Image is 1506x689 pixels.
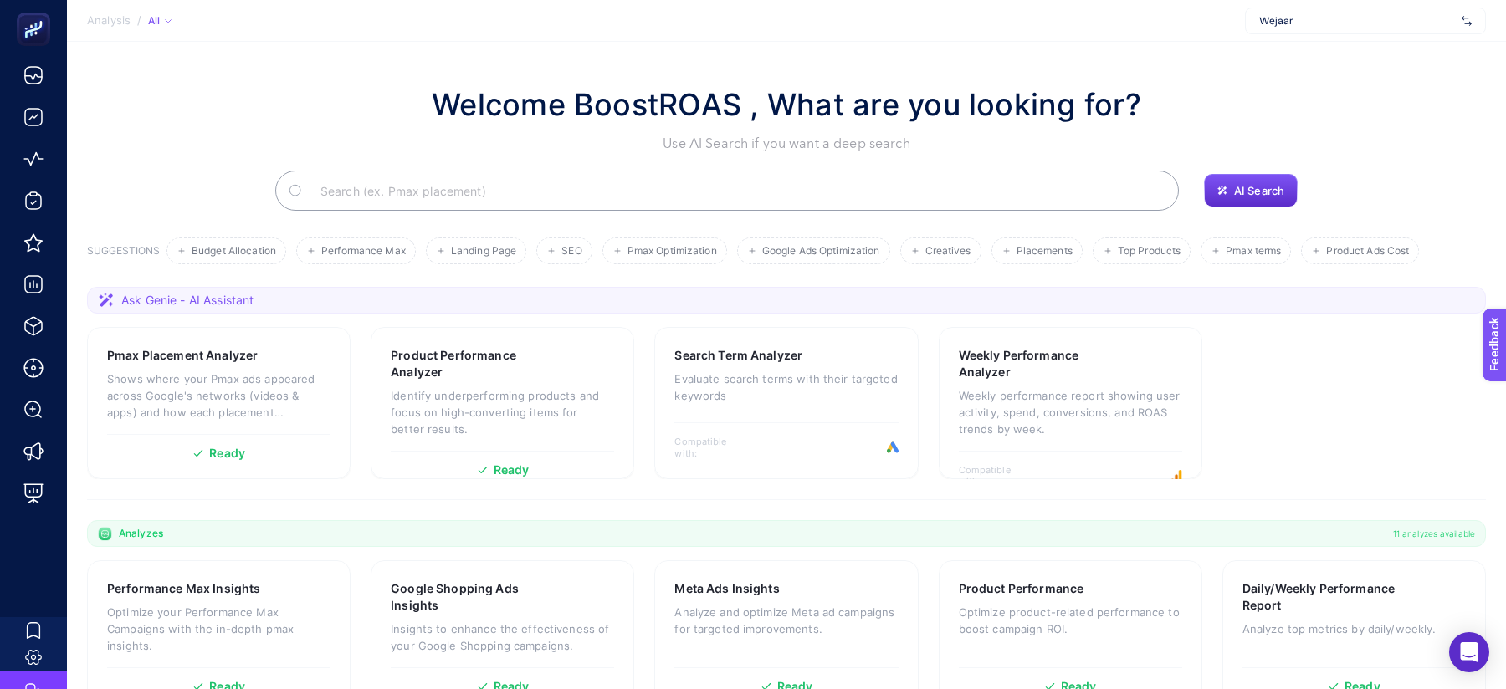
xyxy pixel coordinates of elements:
h3: Daily/Weekly Performance Report [1242,580,1414,614]
h3: Meta Ads Insights [674,580,779,597]
span: Google Ads Optimization [762,245,880,258]
div: All [148,14,172,28]
span: Performance Max [321,245,406,258]
span: Analysis [87,14,131,28]
span: Placements [1017,245,1073,258]
span: 11 analyzes available [1393,527,1475,540]
h1: Welcome BoostROAS , What are you looking for? [432,82,1141,127]
span: SEO [561,245,581,258]
span: Wejaar [1259,14,1455,28]
span: Pmax terms [1226,245,1281,258]
span: AI Search [1234,184,1284,197]
h3: Search Term Analyzer [674,347,802,364]
span: Ready [494,464,530,476]
span: Feedback [10,5,64,18]
p: Evaluate search terms with their targeted keywords [674,370,898,404]
span: Landing Page [451,245,516,258]
span: Compatible with: [959,464,1034,487]
img: svg%3e [1462,13,1472,29]
span: Ready [209,447,245,459]
span: Ask Genie - AI Assistant [121,292,254,309]
p: Insights to enhance the effectiveness of your Google Shopping campaigns. [391,620,614,654]
h3: Pmax Placement Analyzer [107,347,258,364]
span: Budget Allocation [192,245,276,258]
span: Compatible with: [674,436,750,459]
span: Analyzes [119,527,163,540]
span: / [137,13,141,27]
p: Analyze and optimize Meta ad campaigns for targeted improvements. [674,604,898,637]
h3: Weekly Performance Analyzer [959,347,1129,380]
span: Creatives [925,245,971,258]
span: Product Ads Cost [1326,245,1409,258]
button: AI Search [1204,174,1298,207]
a: Pmax Placement AnalyzerShows where your Pmax ads appeared across Google's networks (videos & apps... [87,327,351,479]
h3: Product Performance [959,580,1084,597]
h3: Product Performance Analyzer [391,347,561,380]
p: Weekly performance report showing user activity, spend, conversions, and ROAS trends by week. [959,387,1182,437]
a: Search Term AnalyzerEvaluate search terms with their targeted keywordsCompatible with: [654,327,918,479]
span: Pmax Optimization [627,245,717,258]
div: Open Intercom Messenger [1449,632,1489,672]
p: Identify underperforming products and focus on high-converting items for better results. [391,387,614,437]
p: Shows where your Pmax ads appeared across Google's networks (videos & apps) and how each placemen... [107,370,330,421]
input: Search [307,167,1165,214]
h3: Google Shopping Ads Insights [391,580,561,614]
span: Top Products [1118,245,1181,258]
h3: SUGGESTIONS [87,244,160,264]
p: Optimize your Performance Max Campaigns with the in-depth pmax insights. [107,604,330,654]
p: Use AI Search if you want a deep search [432,134,1141,154]
a: Product Performance AnalyzerIdentify underperforming products and focus on high-converting items ... [371,327,634,479]
p: Analyze top metrics by daily/weekly. [1242,620,1466,637]
p: Optimize product-related performance to boost campaign ROI. [959,604,1182,637]
h3: Performance Max Insights [107,580,260,597]
a: Weekly Performance AnalyzerWeekly performance report showing user activity, spend, conversions, a... [939,327,1202,479]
